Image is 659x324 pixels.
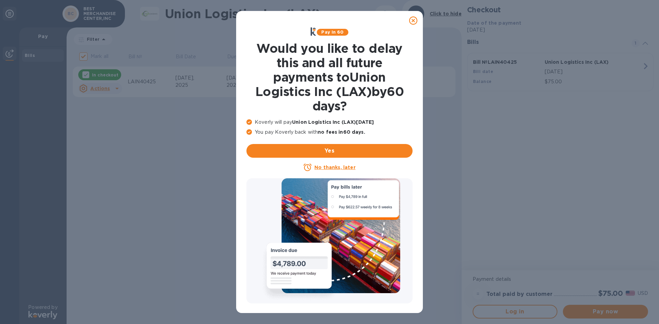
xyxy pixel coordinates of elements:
p: You pay Koverly back with [246,129,413,136]
button: Yes [246,144,413,158]
b: Pay in 60 [321,29,344,35]
span: Yes [252,147,407,155]
b: no fees in 60 days . [318,129,365,135]
b: Union Logistics Inc (LAX) [DATE] [292,119,374,125]
u: No thanks, later [314,165,355,170]
p: Koverly will pay [246,119,413,126]
h1: Would you like to delay this and all future payments to Union Logistics Inc (LAX) by 60 days ? [246,41,413,113]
